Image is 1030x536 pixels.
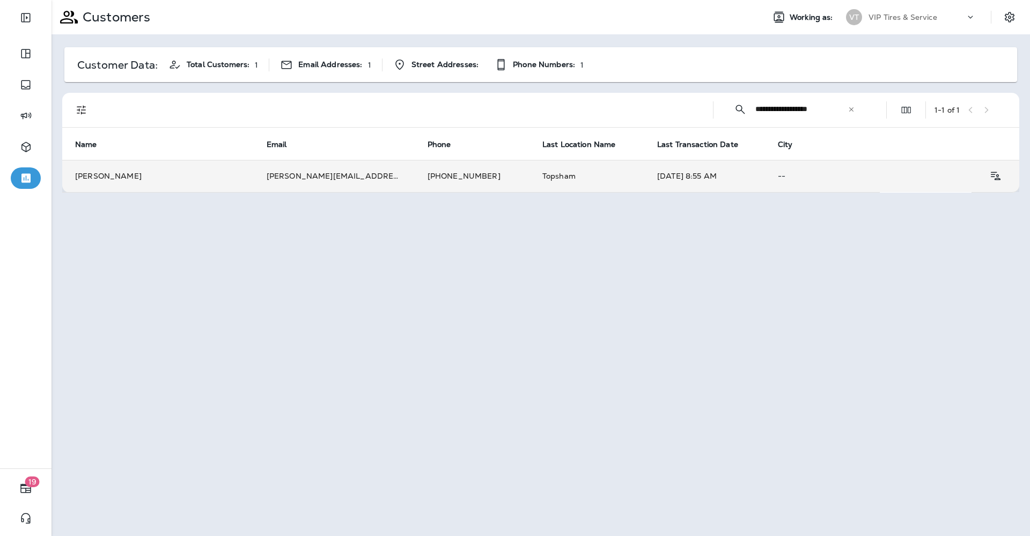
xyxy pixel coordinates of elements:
[411,60,479,69] span: Street Addresses:
[657,139,752,149] span: Last Transaction Date
[542,171,576,181] span: Topsham
[368,61,371,69] p: 1
[644,160,765,192] td: [DATE] 8:55 AM
[255,61,258,69] p: 1
[267,140,287,149] span: Email
[78,9,150,25] p: Customers
[428,140,451,149] span: Phone
[25,476,40,487] span: 19
[580,61,584,69] p: 1
[75,139,111,149] span: Name
[657,140,738,149] span: Last Transaction Date
[730,99,751,120] button: Collapse Search
[77,61,158,69] p: Customer Data:
[846,9,862,25] div: VT
[11,478,41,499] button: 19
[778,140,793,149] span: City
[1000,8,1019,27] button: Settings
[542,140,616,149] span: Last Location Name
[62,160,254,192] td: [PERSON_NAME]
[869,13,937,21] p: VIP Tires & Service
[778,172,867,180] p: --
[790,13,835,22] span: Working as:
[935,106,960,114] div: 1 - 1 of 1
[415,160,529,192] td: [PHONE_NUMBER]
[254,160,415,192] td: [PERSON_NAME][EMAIL_ADDRESS][DOMAIN_NAME]
[71,99,92,121] button: Filters
[11,7,41,28] button: Expand Sidebar
[778,139,807,149] span: City
[542,139,630,149] span: Last Location Name
[298,60,362,69] span: Email Addresses:
[75,140,97,149] span: Name
[267,139,301,149] span: Email
[428,139,465,149] span: Phone
[513,60,575,69] span: Phone Numbers:
[187,60,249,69] span: Total Customers:
[895,99,917,121] button: Edit Fields
[984,165,1006,187] button: Customer Details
